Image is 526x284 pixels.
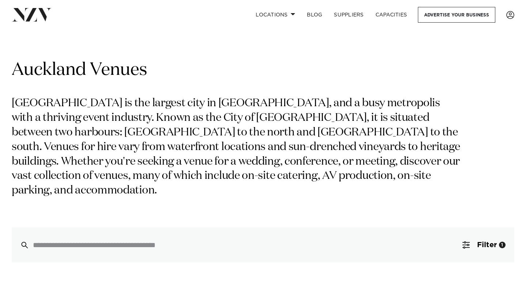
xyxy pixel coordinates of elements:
p: [GEOGRAPHIC_DATA] is the largest city in [GEOGRAPHIC_DATA], and a busy metropolis with a thriving... [12,96,463,198]
a: Capacities [370,7,413,23]
a: SUPPLIERS [328,7,369,23]
span: Filter [477,241,497,249]
a: BLOG [301,7,328,23]
div: 1 [499,242,506,248]
img: nzv-logo.png [12,8,52,21]
a: Locations [250,7,301,23]
h1: Auckland Venues [12,59,514,82]
a: Advertise your business [418,7,495,23]
button: Filter1 [454,227,514,262]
